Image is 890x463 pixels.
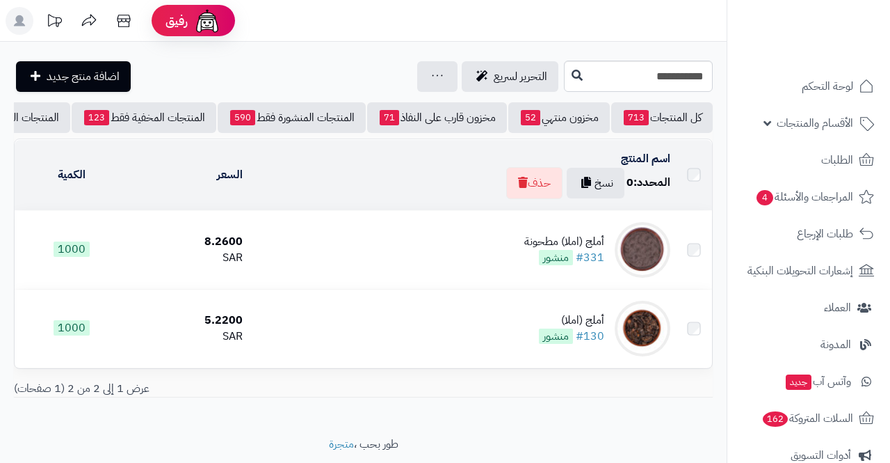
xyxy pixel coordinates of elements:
a: مخزون قارب على النفاذ71 [367,102,507,133]
span: 1000 [54,242,90,257]
button: حذف [506,167,563,199]
div: 5.2200 [134,313,242,329]
a: الكمية [58,166,86,183]
span: 123 [84,110,109,125]
span: 1000 [54,320,90,336]
span: المدونة [820,335,851,354]
img: أملج (املا) مطحونة [615,222,670,278]
a: وآتس آبجديد [736,365,882,398]
a: المدونة [736,328,882,361]
span: منشور [539,329,573,344]
a: لوحة التحكم [736,70,882,103]
span: رفيق [165,13,188,29]
span: 162 [763,411,788,427]
img: أملج (املا) [615,301,670,356]
span: جديد [786,375,811,390]
a: التحرير لسريع [462,61,558,92]
a: مخزون منتهي52 [508,102,610,133]
a: متجرة [329,436,354,453]
a: طلبات الإرجاع [736,217,882,251]
a: كل المنتجات713 [611,102,713,133]
span: 0 [626,174,633,191]
span: التحرير لسريع [494,68,547,85]
a: #130 [576,328,604,345]
img: ai-face.png [193,7,221,35]
a: المنتجات المنشورة فقط590 [218,102,366,133]
div: أملج (املا) [539,313,604,329]
span: الطلبات [821,150,853,170]
span: إشعارات التحويلات البنكية [747,261,853,281]
button: نسخ [567,168,624,198]
div: المحدد: [626,175,670,191]
a: الطلبات [736,143,882,177]
span: 590 [230,110,255,125]
a: العملاء [736,291,882,324]
span: 4 [756,190,773,205]
div: 8.2600 [134,234,242,250]
span: منشور [539,250,573,265]
span: 52 [521,110,540,125]
div: SAR [134,329,242,345]
a: تحديثات المنصة [37,7,72,38]
span: 713 [624,110,649,125]
a: السعر [217,166,243,183]
span: المراجعات والأسئلة [755,187,853,207]
span: الأقسام والمنتجات [777,113,853,133]
span: وآتس آب [784,372,851,391]
span: اضافة منتج جديد [47,68,120,85]
a: المنتجات المخفية فقط123 [72,102,216,133]
span: العملاء [824,298,851,317]
span: طلبات الإرجاع [797,224,853,244]
div: SAR [134,250,242,266]
span: السلات المتروكة [761,409,853,428]
a: اضافة منتج جديد [16,61,131,92]
a: اسم المنتج [621,150,670,167]
span: 71 [380,110,399,125]
div: عرض 1 إلى 2 من 2 (1 صفحات) [3,381,364,397]
a: السلات المتروكة162 [736,402,882,435]
span: لوحة التحكم [802,77,853,96]
a: #331 [576,249,604,266]
a: إشعارات التحويلات البنكية [736,254,882,288]
div: أملج (املا) مطحونة [524,234,604,250]
a: المراجعات والأسئلة4 [736,180,882,214]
